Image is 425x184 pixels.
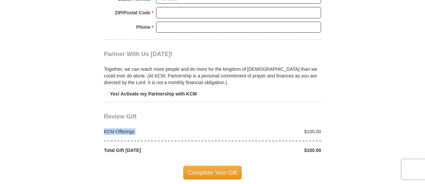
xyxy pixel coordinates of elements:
strong: Phone [136,22,151,32]
p: Together, we can reach more people and do more for the kingdom of [DEMOGRAPHIC_DATA] than we coul... [104,66,321,86]
div: KCM Offerings [101,128,213,135]
strong: ZIP/Postal Code [115,8,151,17]
span: Partner With Us [DATE]! [104,51,173,57]
span: Review Gift [104,113,137,120]
div: $100.00 [212,147,325,154]
div: Total Gift [DATE] [101,147,213,154]
div: $100.00 [212,128,325,135]
strong: Yes! Activate my Partnership with KCM [110,91,197,97]
span: Complete Your Gift [183,166,242,180]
